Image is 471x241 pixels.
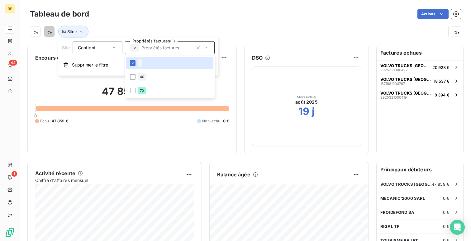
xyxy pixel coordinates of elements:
[380,77,431,82] span: VOLVO TRUCKS [GEOGRAPHIC_DATA]-VTF
[217,171,250,178] h6: Balance âgée
[223,118,229,124] span: 0 €
[377,162,463,177] h6: Principaux débiteurs
[297,95,316,99] span: Mois actuel
[380,91,432,96] span: VOLVO TRUCKS [GEOGRAPHIC_DATA]-VTF
[443,224,450,229] span: 0 €
[298,105,309,118] h2: 19
[78,45,96,50] span: Contient
[417,9,449,19] button: Actions
[202,118,220,124] span: Non-échu
[140,75,144,79] span: 40
[140,89,144,92] span: 70
[62,45,70,50] span: Site
[5,4,15,14] div: RP
[295,99,317,105] span: août 2025
[72,62,108,68] span: Supprimer le filtre
[432,182,450,187] span: 47 859 €
[380,210,414,215] span: FROIDEFOND SA
[35,170,75,177] h6: Activité récente
[312,105,315,118] h2: j
[34,113,37,118] span: 0
[40,118,49,124] span: Échu
[67,29,77,34] span: Site :
[380,96,407,99] span: 2925321000419
[435,92,450,97] span: 8 394 €
[380,82,405,86] span: 1871681000767
[432,65,450,70] span: 20 928 €
[252,54,263,61] h6: DSO
[9,60,17,66] span: 44
[443,210,450,215] span: 0 €
[12,171,17,177] span: 1
[5,61,15,71] a: 44
[35,177,182,184] span: Chiffre d'affaires mensuel
[380,68,408,72] span: 2925321000422
[377,74,463,88] button: VOLVO TRUCKS [GEOGRAPHIC_DATA]-VTF187168100076718 537 €
[377,60,463,74] button: VOLVO TRUCKS [GEOGRAPHIC_DATA]-VTF292532100042220 928 €
[450,220,465,235] div: Open Intercom Messenger
[380,182,432,187] span: VOLVO TRUCKS [GEOGRAPHIC_DATA]-VTF
[443,196,450,201] span: 0 €
[5,227,15,237] img: Logo LeanPay
[58,58,218,72] button: Supprimer le filtre
[377,88,463,101] button: VOLVO TRUCKS [GEOGRAPHIC_DATA]-VTF29253210004198 394 €
[30,8,89,20] h3: Tableau de bord
[377,45,463,60] h6: Factures échues
[434,79,450,84] span: 18 537 €
[380,224,399,229] span: RIGAL TP
[52,118,68,124] span: 47 859 €
[35,54,71,61] h6: Encours client
[58,26,88,37] button: Site :
[380,196,425,201] span: MECANIC'2000 SARL
[35,85,229,104] h2: 47 858,80 €
[380,63,430,68] span: VOLVO TRUCKS [GEOGRAPHIC_DATA]-VTF
[139,45,193,51] input: Propriétés factures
